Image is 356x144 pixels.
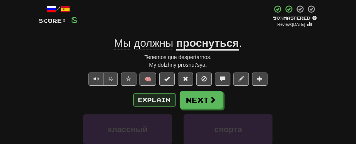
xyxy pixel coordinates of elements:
div: / [39,5,78,14]
div: My dolzhny prosnut'sya. [39,61,317,69]
button: Discuss sentence (alt+u) [215,73,230,86]
button: Ignore sentence (alt+i) [196,73,212,86]
button: ½ [104,73,118,86]
button: Next [180,91,223,109]
span: 50 % [273,15,283,20]
button: Reset to 0% Mastered (alt+r) [178,73,193,86]
span: должны [134,37,173,49]
button: Play sentence audio (ctl+space) [89,73,104,86]
span: классный [108,125,148,134]
div: Text-to-speech controls [87,73,118,86]
button: Set this sentence to 100% Mastered (alt+m) [159,73,175,86]
small: Review: [DATE] [278,22,305,27]
span: 8 [72,15,78,24]
span: Мы [114,37,131,49]
span: . [239,37,242,49]
button: 🧠 [140,73,156,86]
div: Mastered [273,15,317,21]
button: Edit sentence (alt+d) [233,73,249,86]
button: Add to collection (alt+a) [252,73,267,86]
span: Score: [39,17,67,24]
button: Favorite sentence (alt+f) [121,73,136,86]
div: Tenemos que despertarnos. [39,53,317,61]
button: Explain [133,93,176,107]
u: проснуться [176,37,239,51]
span: спорта [215,125,242,134]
